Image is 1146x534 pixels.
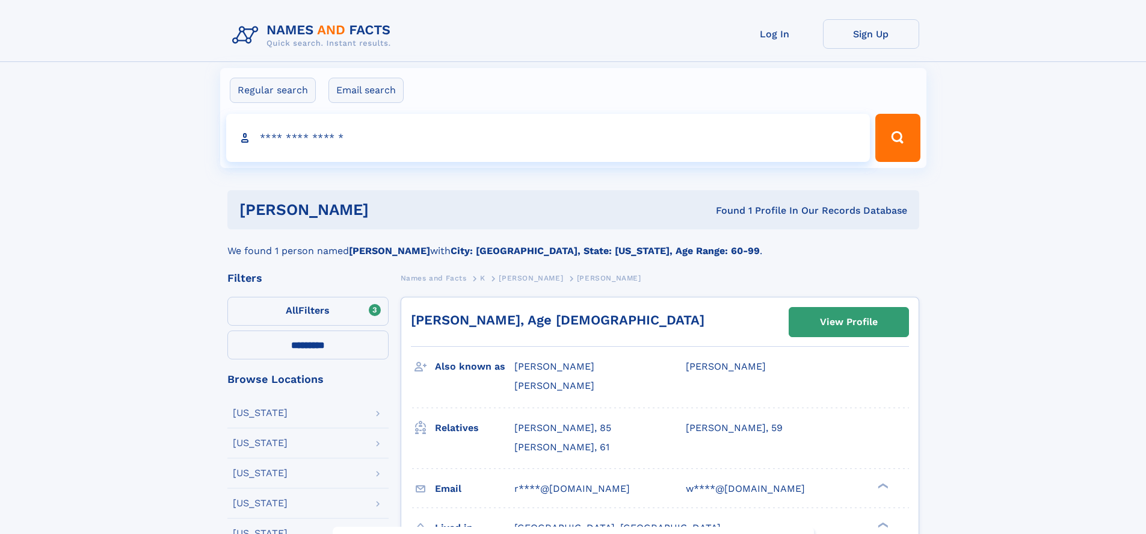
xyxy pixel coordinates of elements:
a: Sign Up [823,19,919,49]
h3: Email [435,479,514,499]
label: Regular search [230,78,316,103]
span: [PERSON_NAME] [499,274,563,282]
h3: Also known as [435,356,514,377]
div: View Profile [820,308,878,336]
div: We found 1 person named with . [227,229,919,258]
div: Browse Locations [227,374,389,385]
button: Search Button [875,114,920,162]
a: [PERSON_NAME], 61 [514,441,609,454]
img: Logo Names and Facts [227,19,401,52]
span: [PERSON_NAME] [514,361,594,372]
div: [US_STATE] [233,498,288,508]
span: [PERSON_NAME] [686,361,766,372]
span: All [286,305,298,316]
h1: [PERSON_NAME] [239,202,543,217]
div: ❯ [875,482,889,489]
b: [PERSON_NAME] [349,245,430,256]
span: K [480,274,485,282]
a: [PERSON_NAME], 59 [686,421,783,435]
b: City: [GEOGRAPHIC_DATA], State: [US_STATE], Age Range: 60-99 [451,245,760,256]
label: Email search [328,78,404,103]
a: Names and Facts [401,270,467,285]
div: ❯ [875,521,889,529]
a: [PERSON_NAME] [499,270,563,285]
h3: Relatives [435,418,514,438]
div: [US_STATE] [233,408,288,418]
a: [PERSON_NAME], 85 [514,421,611,435]
span: [GEOGRAPHIC_DATA], [GEOGRAPHIC_DATA] [514,522,721,533]
div: Found 1 Profile In Our Records Database [542,204,907,217]
div: [US_STATE] [233,438,288,448]
a: K [480,270,485,285]
input: search input [226,114,870,162]
span: [PERSON_NAME] [514,380,594,391]
label: Filters [227,297,389,326]
span: [PERSON_NAME] [577,274,641,282]
div: [US_STATE] [233,468,288,478]
a: [PERSON_NAME], Age [DEMOGRAPHIC_DATA] [411,312,704,328]
a: View Profile [789,308,908,337]
a: Log In [727,19,823,49]
div: Filters [227,273,389,284]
